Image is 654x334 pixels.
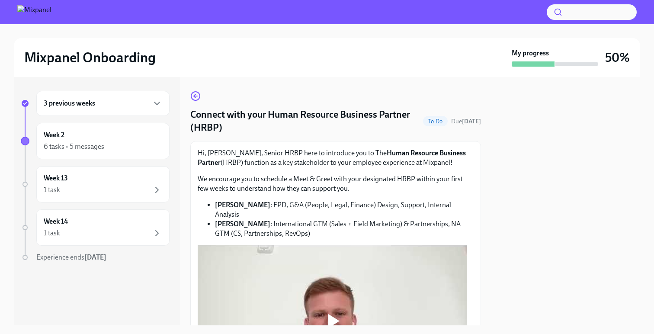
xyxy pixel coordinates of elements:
[84,253,106,261] strong: [DATE]
[198,174,474,193] p: We encourage you to schedule a Meet & Greet with your designated HRBP within your first few weeks...
[36,91,170,116] div: 3 previous weeks
[198,158,221,167] strong: Partner
[410,149,438,157] strong: Resource
[439,149,466,157] strong: Business
[605,50,630,65] h3: 50%
[21,166,170,202] a: Week 131 task
[44,142,104,151] div: 6 tasks • 5 messages
[17,5,51,19] img: Mixpanel
[387,149,409,157] strong: Human
[44,228,60,238] div: 1 task
[198,148,474,167] p: Hi, [PERSON_NAME], Senior HRBP here to introduce you to The (HRBP) function as a key stakeholder ...
[44,217,68,226] h6: Week 14
[215,201,270,209] strong: [PERSON_NAME]
[451,118,481,125] span: Due
[451,117,481,125] span: August 12th, 2025 10:00
[423,118,448,125] span: To Do
[21,209,170,246] a: Week 141 task
[24,49,156,66] h2: Mixpanel Onboarding
[462,118,481,125] strong: [DATE]
[21,123,170,159] a: Week 26 tasks • 5 messages
[44,130,64,140] h6: Week 2
[215,219,474,238] li: : International GTM (Sales + Field Marketing) & Partnerships, NA GTM (CS, Partnerships, RevOps)
[44,173,68,183] h6: Week 13
[36,253,106,261] span: Experience ends
[44,99,95,108] h6: 3 previous weeks
[215,220,270,228] strong: [PERSON_NAME]
[215,200,474,219] li: : EPD, G&A (People, Legal, Finance) Design, Support, Internal Analysis
[512,48,549,58] strong: My progress
[44,185,60,195] div: 1 task
[190,108,420,134] h4: Connect with your Human Resource Business Partner (HRBP)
